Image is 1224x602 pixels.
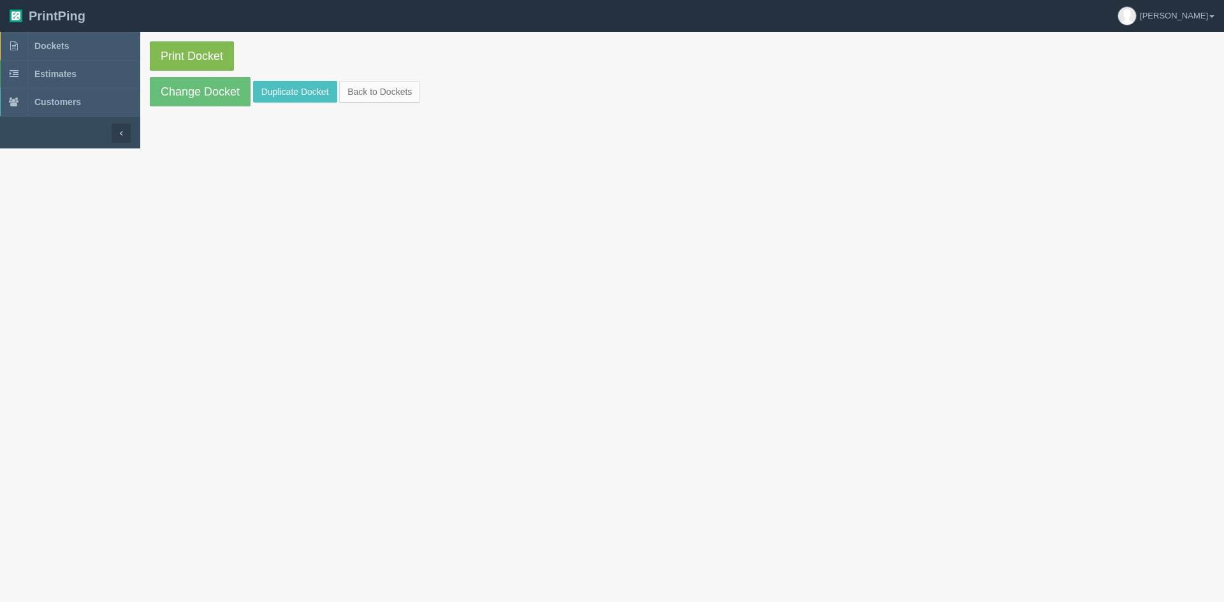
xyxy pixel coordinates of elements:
[1118,7,1136,25] img: avatar_default-7531ab5dedf162e01f1e0bb0964e6a185e93c5c22dfe317fb01d7f8cd2b1632c.jpg
[339,81,420,103] a: Back to Dockets
[34,41,69,51] span: Dockets
[150,77,251,106] a: Change Docket
[10,10,22,22] img: logo-3e63b451c926e2ac314895c53de4908e5d424f24456219fb08d385ab2e579770.png
[34,97,81,107] span: Customers
[253,81,337,103] a: Duplicate Docket
[150,41,234,71] a: Print Docket
[34,69,76,79] span: Estimates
